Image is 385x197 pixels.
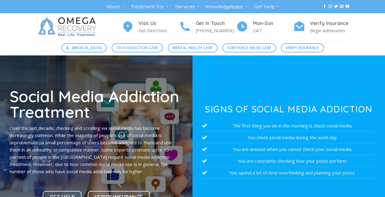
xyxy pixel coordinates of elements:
li: You check social media during the work day. [202,132,375,143]
li: You are constantly checking how your posts perform. [202,155,375,167]
span: Verify Insurance [286,45,319,51]
h4: Get In Touch [196,20,236,27]
h4: Verify Insurance [310,20,350,27]
a: About [106,1,124,12]
h1: Social Media Addiction Treatment [10,88,183,120]
h3: Signs of Social Media Addiction [202,105,375,114]
span: Tech Addiction Care [116,45,158,51]
a: Visit Us Get Directions [122,20,179,34]
a: Treatment For [131,1,168,12]
li: You are anxious when you cannot check your social media. [202,143,375,155]
li: The first thing you do in the morning is check social media. [202,120,375,132]
a: Follow on YouTube [346,5,349,9]
p: Get Directions [139,27,179,34]
span: Substance Abuse Care [227,45,271,51]
li: You spend a lot of time overthinking and planning your posts. [202,167,375,179]
span: [MEDICAL_DATA] [72,45,102,51]
a: Mental Health Care [168,43,217,52]
p: 24/7 [253,27,293,34]
a: Follow on Facebook [323,5,326,9]
h4: Visit Us [139,20,179,27]
img: Omega Recovery [35,13,102,40]
p: [PHONE_NUMBER] [196,27,236,34]
a: Send us an email [340,5,343,9]
span: Mental Health Care [173,45,212,51]
a: Tech Addiction Care [112,43,163,52]
a: Verify Insurance Begin Admissions [293,20,350,34]
a: Knowledgebase [205,1,247,12]
a: Verify Insurance [281,43,324,52]
a: Services [175,1,199,12]
h4: Mon-Sun [253,20,293,27]
a: Follow on Instagram [328,5,332,9]
p: Over the last decade, checking and scrolling via social media has become increasingly common. Whi... [10,124,183,175]
a: Get Help [254,1,279,12]
a: Substance Abuse Care [222,43,276,52]
a: [MEDICAL_DATA] [61,43,107,52]
p: Begin Admissions [310,27,350,34]
a: Get In Touch [PHONE_NUMBER] [179,20,236,34]
a: Follow on Twitter [334,5,338,9]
